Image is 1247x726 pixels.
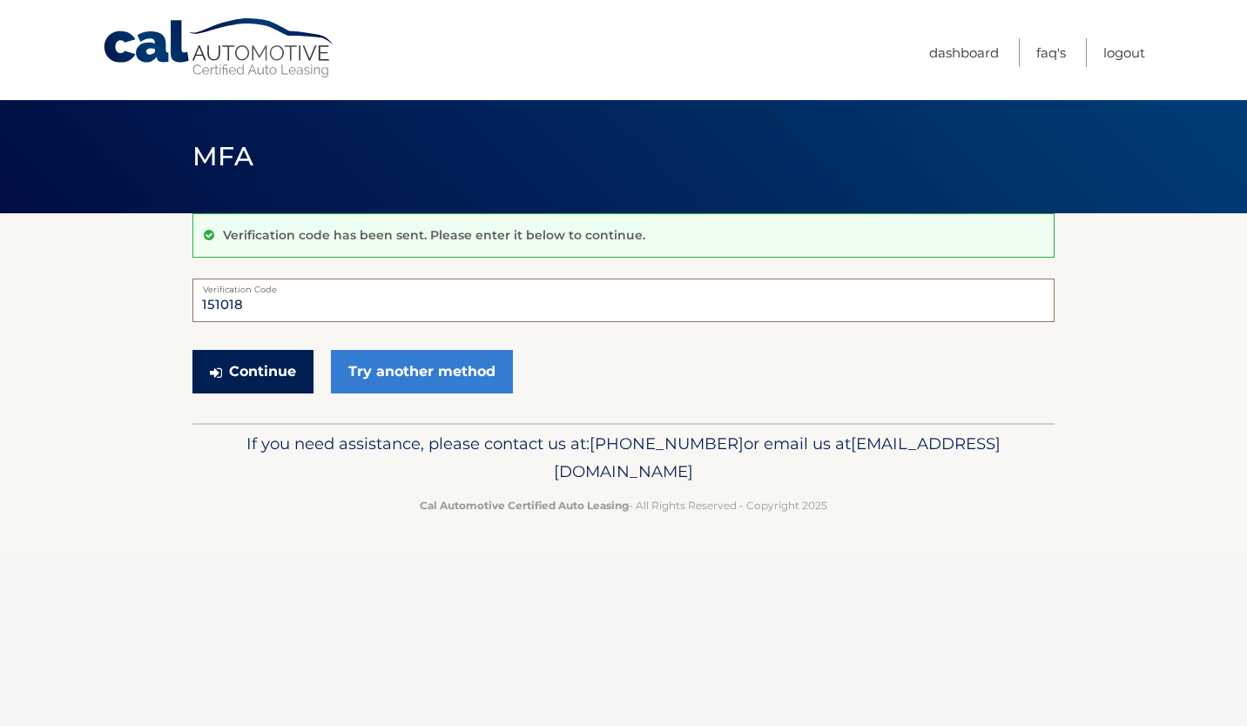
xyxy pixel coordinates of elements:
[420,499,629,512] strong: Cal Automotive Certified Auto Leasing
[102,17,337,79] a: Cal Automotive
[204,430,1043,486] p: If you need assistance, please contact us at: or email us at
[554,434,1001,481] span: [EMAIL_ADDRESS][DOMAIN_NAME]
[223,227,645,243] p: Verification code has been sent. Please enter it below to continue.
[590,434,744,454] span: [PHONE_NUMBER]
[192,350,313,393] button: Continue
[192,279,1055,292] label: Verification Code
[1036,38,1066,67] a: FAQ's
[192,140,253,172] span: MFA
[204,496,1043,514] p: - All Rights Reserved - Copyright 2025
[929,38,999,67] a: Dashboard
[331,350,513,393] a: Try another method
[192,279,1055,322] input: Verification Code
[1103,38,1145,67] a: Logout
